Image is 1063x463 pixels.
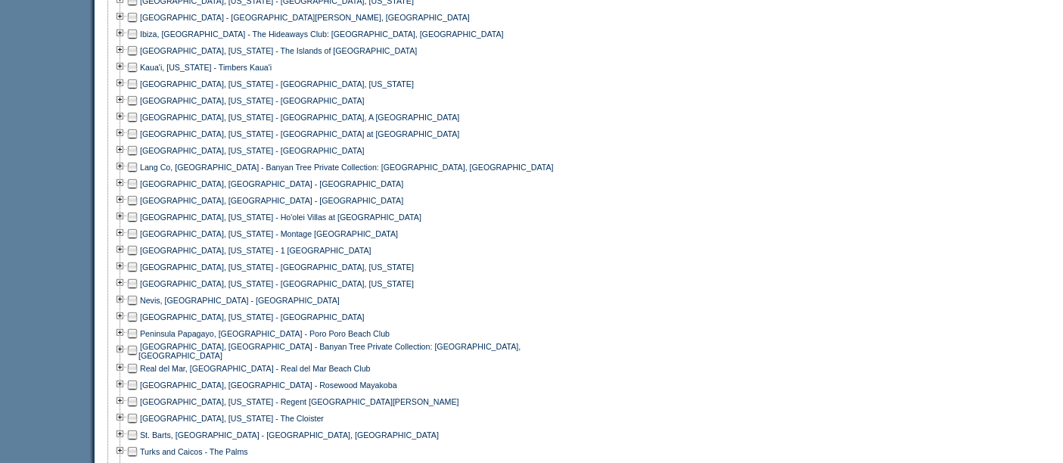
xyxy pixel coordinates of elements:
a: [GEOGRAPHIC_DATA], [US_STATE] - [GEOGRAPHIC_DATA], A [GEOGRAPHIC_DATA] [140,113,459,122]
a: [GEOGRAPHIC_DATA], [US_STATE] - Ho'olei Villas at [GEOGRAPHIC_DATA] [140,213,421,222]
a: [GEOGRAPHIC_DATA], [GEOGRAPHIC_DATA] - [GEOGRAPHIC_DATA] [140,196,403,205]
a: [GEOGRAPHIC_DATA], [US_STATE] - 1 [GEOGRAPHIC_DATA] [140,246,371,255]
a: [GEOGRAPHIC_DATA], [US_STATE] - [GEOGRAPHIC_DATA], [US_STATE] [140,79,414,89]
a: Lang Co, [GEOGRAPHIC_DATA] - Banyan Tree Private Collection: [GEOGRAPHIC_DATA], [GEOGRAPHIC_DATA] [140,163,554,172]
a: [GEOGRAPHIC_DATA], [GEOGRAPHIC_DATA] - Rosewood Mayakoba [140,381,397,390]
a: Kaua'i, [US_STATE] - Timbers Kaua'i [140,63,272,72]
a: [GEOGRAPHIC_DATA], [GEOGRAPHIC_DATA] - Banyan Tree Private Collection: [GEOGRAPHIC_DATA], [GEOGRA... [138,342,521,360]
a: [GEOGRAPHIC_DATA], [US_STATE] - [GEOGRAPHIC_DATA] [140,96,365,105]
a: Nevis, [GEOGRAPHIC_DATA] - [GEOGRAPHIC_DATA] [140,296,340,305]
a: [GEOGRAPHIC_DATA], [US_STATE] - Regent [GEOGRAPHIC_DATA][PERSON_NAME] [140,397,459,406]
a: [GEOGRAPHIC_DATA], [US_STATE] - [GEOGRAPHIC_DATA], [US_STATE] [140,263,414,272]
a: Real del Mar, [GEOGRAPHIC_DATA] - Real del Mar Beach Club [140,364,371,373]
a: St. Barts, [GEOGRAPHIC_DATA] - [GEOGRAPHIC_DATA], [GEOGRAPHIC_DATA] [140,430,439,440]
a: [GEOGRAPHIC_DATA], [US_STATE] - [GEOGRAPHIC_DATA] [140,146,365,155]
a: [GEOGRAPHIC_DATA], [US_STATE] - Montage [GEOGRAPHIC_DATA] [140,229,398,238]
a: [GEOGRAPHIC_DATA], [US_STATE] - The Islands of [GEOGRAPHIC_DATA] [140,46,417,55]
a: [GEOGRAPHIC_DATA], [US_STATE] - The Cloister [140,414,324,423]
a: [GEOGRAPHIC_DATA], [GEOGRAPHIC_DATA] - [GEOGRAPHIC_DATA] [140,179,403,188]
a: [GEOGRAPHIC_DATA], [US_STATE] - [GEOGRAPHIC_DATA] at [GEOGRAPHIC_DATA] [140,129,459,138]
a: Peninsula Papagayo, [GEOGRAPHIC_DATA] - Poro Poro Beach Club [140,329,390,338]
a: [GEOGRAPHIC_DATA], [US_STATE] - [GEOGRAPHIC_DATA], [US_STATE] [140,279,414,288]
a: [GEOGRAPHIC_DATA], [US_STATE] - [GEOGRAPHIC_DATA] [140,312,365,322]
a: [GEOGRAPHIC_DATA] - [GEOGRAPHIC_DATA][PERSON_NAME], [GEOGRAPHIC_DATA] [140,13,470,22]
a: Ibiza, [GEOGRAPHIC_DATA] - The Hideaways Club: [GEOGRAPHIC_DATA], [GEOGRAPHIC_DATA] [140,30,504,39]
a: Turks and Caicos - The Palms [140,447,248,456]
